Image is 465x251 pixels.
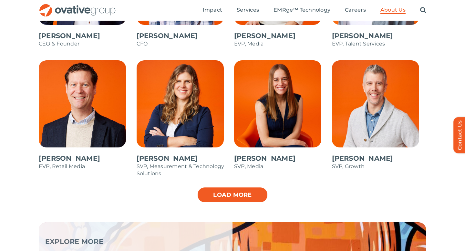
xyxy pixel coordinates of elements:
span: Impact [203,7,222,13]
a: Services [237,7,259,14]
a: Load more [197,187,268,203]
p: EXPLORE MORE [45,238,216,245]
span: About Us [380,7,406,13]
span: Services [237,7,259,13]
a: Careers [345,7,366,14]
span: EMRge™ Technology [274,7,330,13]
a: OG_Full_horizontal_RGB [39,3,116,9]
a: About Us [380,7,406,14]
span: Careers [345,7,366,13]
a: Search [420,7,426,14]
a: Impact [203,7,222,14]
a: EMRge™ Technology [274,7,330,14]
